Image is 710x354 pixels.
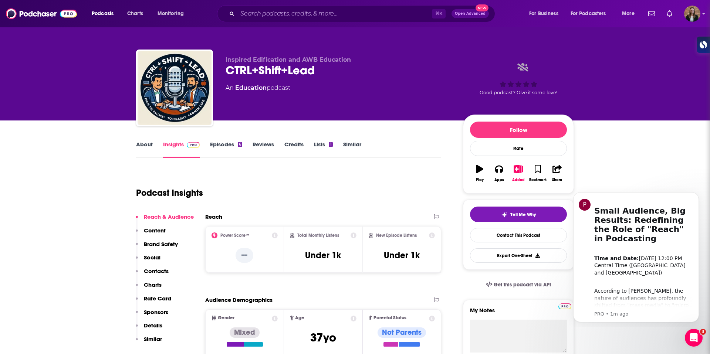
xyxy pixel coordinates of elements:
[144,213,194,220] p: Reach & Audience
[700,329,706,335] span: 3
[205,296,273,303] h2: Audience Demographics
[476,178,484,182] div: Play
[552,178,562,182] div: Share
[684,6,700,22] img: User Profile
[6,7,77,21] img: Podchaser - Follow, Share and Rate Podcasts
[230,327,260,338] div: Mixed
[136,322,162,336] button: Details
[470,307,567,320] label: My Notes
[144,295,171,302] p: Rate Card
[684,6,700,22] span: Logged in as k_burns
[470,122,567,138] button: Follow
[494,282,551,288] span: Get this podcast via API
[470,207,567,222] button: tell me why sparkleTell Me Why
[685,329,703,347] iframe: Intercom live chat
[144,227,166,234] p: Content
[463,56,574,102] div: Good podcast? Give it some love!
[136,309,168,322] button: Sponsors
[163,141,200,158] a: InsightsPodchaser Pro
[238,142,242,147] div: 6
[284,141,304,158] a: Credits
[144,309,168,316] p: Sponsors
[509,160,528,187] button: Added
[136,336,162,349] button: Similar
[476,4,489,11] span: New
[622,8,635,19] span: More
[136,241,178,254] button: Brand Safety
[205,213,222,220] h2: Reach
[512,178,525,182] div: Added
[617,8,644,20] button: open menu
[136,254,160,268] button: Social
[470,141,567,156] div: Rate
[144,281,162,288] p: Charts
[501,212,507,218] img: tell me why sparkle
[144,241,178,248] p: Brand Safety
[343,141,361,158] a: Similar
[510,212,536,218] span: Tell Me Why
[127,8,143,19] span: Charts
[136,268,169,281] button: Contacts
[529,178,547,182] div: Bookmark
[310,330,336,345] span: 37 yo
[455,12,486,16] span: Open Advanced
[480,276,557,294] a: Get this podcast via API
[373,316,406,320] span: Parental Status
[528,160,547,187] button: Bookmark
[144,322,162,329] p: Details
[571,8,606,19] span: For Podcasters
[152,8,193,20] button: open menu
[314,141,332,158] a: Lists1
[295,316,304,320] span: Age
[237,8,432,20] input: Search podcasts, credits, & more...
[122,8,148,20] a: Charts
[524,8,568,20] button: open menu
[226,56,351,63] span: Inspired Edification and AWB Education
[235,84,267,91] a: Education
[226,84,290,92] div: An podcast
[378,327,426,338] div: Not Parents
[144,268,169,275] p: Contacts
[562,185,710,327] iframe: Intercom notifications message
[136,213,194,227] button: Reach & Audience
[210,141,242,158] a: Episodes6
[136,295,171,309] button: Rate Card
[218,316,234,320] span: Gender
[384,250,420,261] h3: Under 1k
[236,248,253,263] p: --
[329,142,332,147] div: 1
[144,254,160,261] p: Social
[548,160,567,187] button: Share
[376,233,417,238] h2: New Episode Listens
[470,228,567,242] a: Contact This Podcast
[297,233,339,238] h2: Total Monthly Listens
[92,8,114,19] span: Podcasts
[136,141,153,158] a: About
[253,141,274,158] a: Reviews
[470,160,489,187] button: Play
[684,6,700,22] button: Show profile menu
[470,248,567,263] button: Export One-Sheet
[136,281,162,295] button: Charts
[645,7,658,20] a: Show notifications dropdown
[136,227,166,241] button: Content
[452,9,489,18] button: Open AdvancedNew
[305,250,341,261] h3: Under 1k
[489,160,508,187] button: Apps
[136,187,203,198] h1: Podcast Insights
[138,51,212,125] img: CTRL+Shift+Lead
[480,90,557,95] span: Good podcast? Give it some love!
[664,7,675,20] a: Show notifications dropdown
[566,8,617,20] button: open menu
[529,8,558,19] span: For Business
[224,5,502,22] div: Search podcasts, credits, & more...
[187,142,200,148] img: Podchaser Pro
[558,303,571,309] img: Podchaser Pro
